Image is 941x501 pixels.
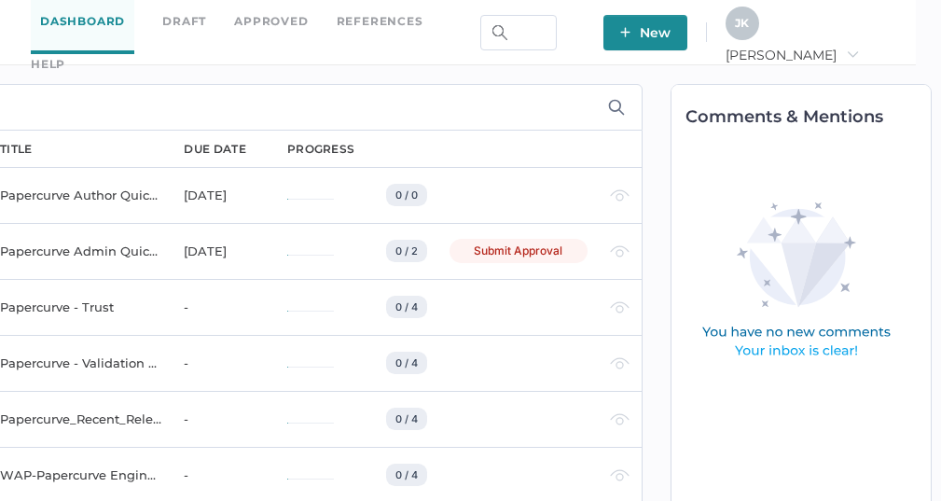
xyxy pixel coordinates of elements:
span: New [620,15,671,50]
a: References [337,11,423,32]
span: [PERSON_NAME] [726,47,859,63]
img: search.bf03fe8b.svg [492,25,507,40]
img: eye-light-gray.b6d092a5.svg [610,189,630,202]
td: - [165,279,269,335]
div: Submit Approval [450,239,588,263]
input: Search Workspace [480,15,557,50]
div: 0 / 4 [386,408,427,430]
a: Approved [234,11,308,32]
img: eye-light-gray.b6d092a5.svg [610,469,630,481]
div: 0 / 4 [386,352,427,374]
div: 0 / 0 [386,184,427,206]
img: comments-empty-state.0193fcf7.svg [662,188,931,375]
td: - [165,391,269,447]
button: New [603,15,687,50]
td: - [165,335,269,391]
div: 0 / 4 [386,464,427,486]
i: arrow_right [846,48,859,61]
img: eye-light-gray.b6d092a5.svg [610,357,630,369]
div: [DATE] [184,184,265,206]
img: eye-light-gray.b6d092a5.svg [610,245,630,257]
div: 0 / 4 [386,296,427,318]
div: [DATE] [184,240,265,262]
img: eye-light-gray.b6d092a5.svg [610,413,630,425]
div: progress [287,141,354,158]
div: help [31,54,65,75]
span: J K [735,16,749,30]
a: Draft [162,11,206,32]
img: plus-white.e19ec114.svg [620,27,630,37]
img: eye-light-gray.b6d092a5.svg [610,301,630,313]
h2: Comments & Mentions [685,108,926,125]
div: due date [184,141,245,158]
div: 0 / 2 [386,240,427,262]
img: search-icon-expand.c6106642.svg [608,99,625,116]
